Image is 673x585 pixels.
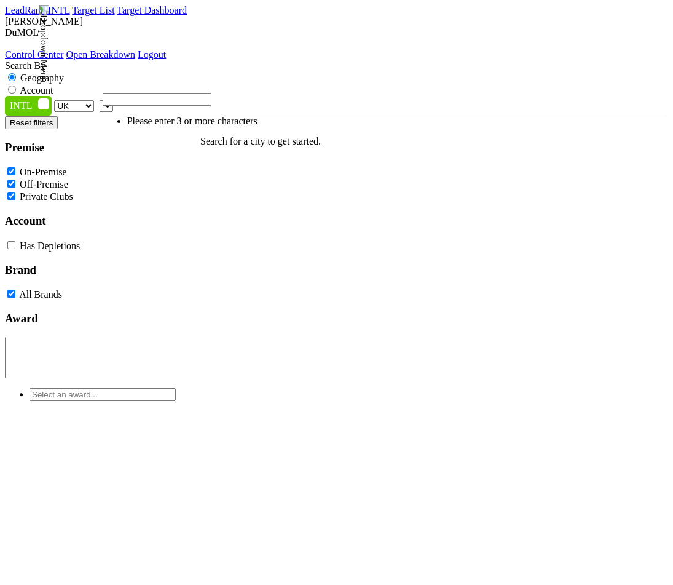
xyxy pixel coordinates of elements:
label: Account [20,85,53,95]
p: Search for a city to get started. [200,136,321,147]
label: On-Premise [20,167,66,177]
a: LeadRank INTL [5,5,70,15]
label: Private Clubs [20,191,73,202]
img: Dropdown Menu [38,5,49,82]
label: All Brands [19,289,62,300]
h3: Award [5,312,176,325]
label: Has Depletions [20,241,80,251]
h3: Brand [5,263,176,277]
a: Target List [72,5,114,15]
li: Please enter 3 or more characters [127,116,258,127]
div: [PERSON_NAME] [5,16,668,27]
a: Target Dashboard [117,5,187,15]
input: Select an award... [30,388,176,401]
label: Geography [20,73,64,83]
button: Reset filters [5,116,58,129]
a: Control Center [5,49,64,60]
span: DuMOL [5,27,39,38]
span: Search By [5,60,45,71]
a: Logout [138,49,166,60]
label: Off-Premise [20,179,68,189]
h3: Premise [5,141,176,154]
div: Dropdown Menu [5,49,668,60]
h3: Account [5,214,176,228]
a: Open Breakdown [66,49,135,60]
